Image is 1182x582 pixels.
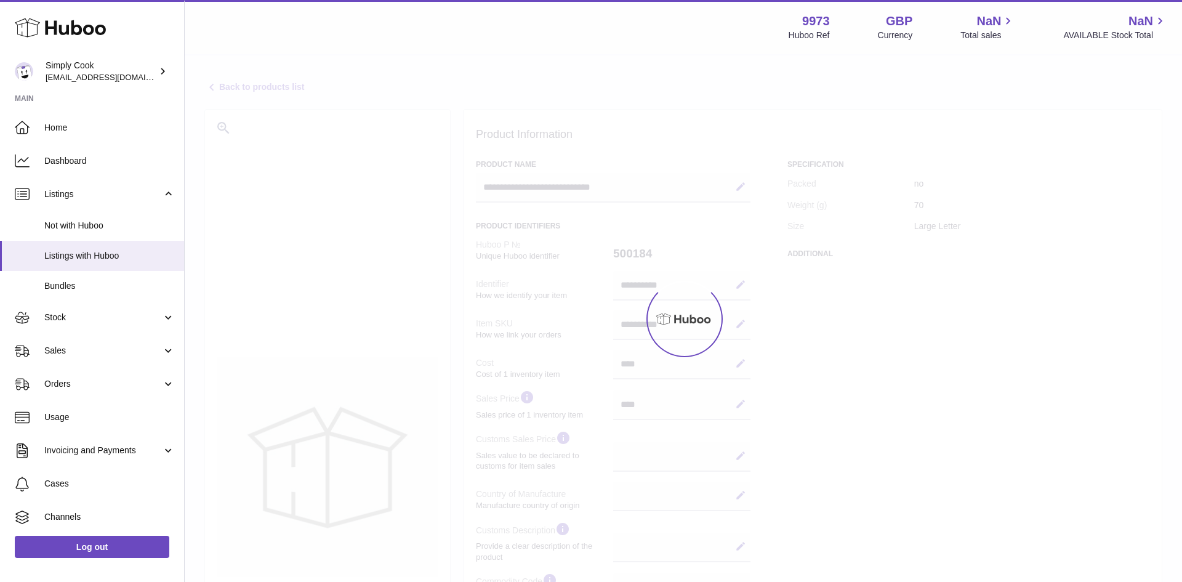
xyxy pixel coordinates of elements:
span: AVAILABLE Stock Total [1063,30,1167,41]
span: Total sales [960,30,1015,41]
strong: GBP [886,13,912,30]
span: Listings with Huboo [44,250,175,262]
div: Currency [878,30,913,41]
span: [EMAIL_ADDRESS][DOMAIN_NAME] [46,72,181,82]
span: Bundles [44,280,175,292]
span: NaN [1128,13,1153,30]
span: Sales [44,345,162,357]
span: Invoicing and Payments [44,445,162,456]
span: NaN [976,13,1001,30]
span: Listings [44,188,162,200]
div: Huboo Ref [789,30,830,41]
span: Home [44,122,175,134]
strong: 9973 [802,13,830,30]
span: Stock [44,312,162,323]
a: NaN AVAILABLE Stock Total [1063,13,1167,41]
a: NaN Total sales [960,13,1015,41]
span: Dashboard [44,155,175,167]
span: Channels [44,511,175,523]
span: Not with Huboo [44,220,175,232]
span: Cases [44,478,175,490]
span: Usage [44,411,175,423]
a: Log out [15,536,169,558]
div: Simply Cook [46,60,156,83]
img: internalAdmin-9973@internal.huboo.com [15,62,33,81]
span: Orders [44,378,162,390]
